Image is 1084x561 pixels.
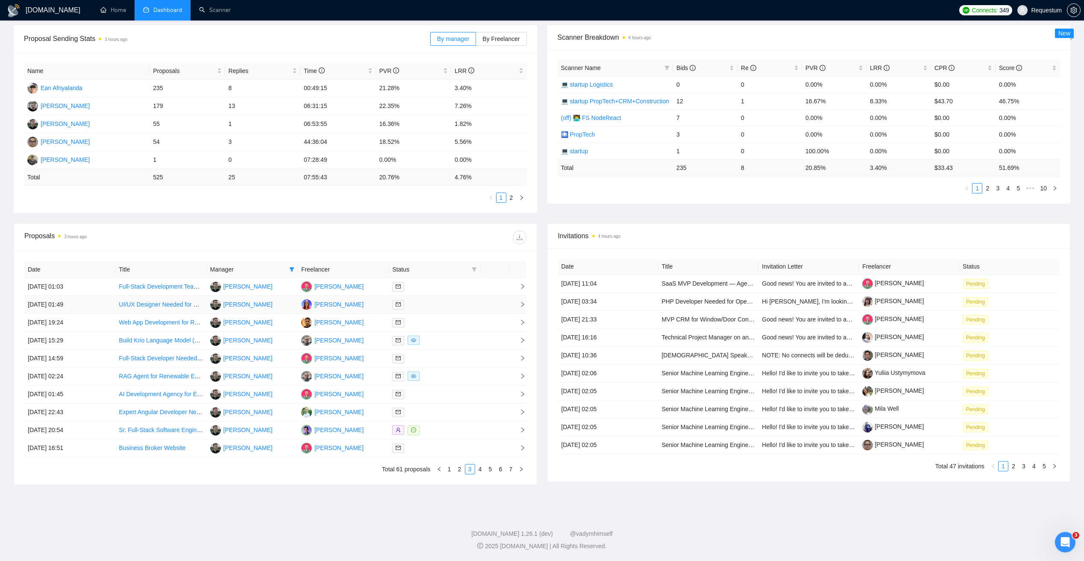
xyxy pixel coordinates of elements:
[963,280,992,287] a: Pending
[1009,462,1018,471] a: 2
[963,424,992,430] a: Pending
[519,467,524,472] span: right
[143,7,149,13] span: dashboard
[301,354,364,361] a: DB[PERSON_NAME]
[1058,30,1070,37] span: New
[314,371,364,381] div: [PERSON_NAME]
[1050,183,1060,193] li: Next Page
[1008,461,1019,471] li: 2
[1067,7,1080,14] span: setting
[802,76,867,93] td: 0.00%
[993,184,1002,193] a: 3
[661,424,905,430] a: Senior Machine Learning Engineer Python Backend Production Algorithms & Data Pipelines
[673,76,737,93] td: 0
[393,67,399,73] span: info-circle
[516,464,526,474] li: Next Page
[437,35,469,42] span: By manager
[27,84,82,91] a: EAEan Afriyalanda
[664,65,670,70] span: filter
[41,83,82,93] div: Ean Afriyalanda
[229,66,291,76] span: Replies
[862,296,873,307] img: c1r46FZWDF272hwS8y35vKh3TA0foOzbJmjbqYnhBo2rDWZqajwuat7Ex5rHv6Qmc8
[210,372,273,379] a: AS[PERSON_NAME]
[949,65,955,71] span: info-circle
[225,97,300,115] td: 13
[396,392,401,397] span: mail
[676,64,696,71] span: Bids
[455,67,474,74] span: LRR
[862,405,899,412] a: Mila Well
[210,354,273,361] a: AS[PERSON_NAME]
[319,67,325,73] span: info-circle
[862,441,924,448] a: [PERSON_NAME]
[119,355,313,362] a: Full-Stack Developer Needed to Build Custom LMS for Tutoring Business
[301,299,312,310] img: IP
[862,280,924,286] a: [PERSON_NAME]
[396,284,401,289] span: mail
[475,464,485,474] li: 4
[506,464,516,474] li: 7
[996,109,1060,126] td: 0.00%
[496,464,506,474] li: 6
[27,102,90,109] a: VL[PERSON_NAME]
[210,408,273,415] a: AS[PERSON_NAME]
[931,76,996,93] td: $0.00
[963,334,992,341] a: Pending
[486,465,495,474] a: 5
[119,409,246,415] a: Expert Angular Developer Needed for UI Project
[455,465,464,474] a: 2
[517,193,527,203] button: right
[737,109,802,126] td: 0
[561,148,588,155] a: 💻 startup
[1019,461,1029,471] li: 3
[963,423,988,432] span: Pending
[1072,532,1079,539] span: 3
[862,386,873,397] img: c1MyE9vue34k_ZVeLy9Jl4vS4-r2SKSAwhezICMUMHv-l6mz2C5d2_lDkf6FDj-Q03
[1040,462,1049,471] a: 5
[119,319,283,326] a: Web App Development for Real Estate Data Filtering & Export
[314,425,364,435] div: [PERSON_NAME]
[41,101,90,111] div: [PERSON_NAME]
[119,301,259,308] a: UI/UX Designer Needed for SaaS Dashboard Design
[963,441,988,450] span: Pending
[301,283,364,289] a: DB[PERSON_NAME]
[301,389,312,400] img: DB
[1049,461,1060,471] li: Next Page
[445,465,454,474] a: 1
[996,93,1060,109] td: 46.75%
[376,115,451,133] td: 16.36%
[963,441,992,448] a: Pending
[862,351,924,358] a: [PERSON_NAME]
[629,35,651,40] time: 4 hours ago
[210,389,221,400] img: AS
[931,109,996,126] td: $0.00
[301,372,364,379] a: PG[PERSON_NAME]
[301,353,312,364] img: DB
[867,93,931,109] td: 8.33%
[963,405,988,414] span: Pending
[119,283,377,290] a: Full-Stack Development Team Needed to Build Complex SaaS Platform for Private Legal Practice
[862,278,873,289] img: c1eXUdwHc_WaOcbpPFtMJupqop6zdMumv1o7qBBEoYRQ7Y2b-PMuosOa1Pnj0gGm9V
[434,464,444,474] li: Previous Page
[153,6,182,14] span: Dashboard
[301,301,364,307] a: IP[PERSON_NAME]
[24,63,150,79] th: Name
[223,354,273,363] div: [PERSON_NAME]
[314,354,364,363] div: [PERSON_NAME]
[996,76,1060,93] td: 0.00%
[289,267,294,272] span: filter
[561,131,595,138] a: 🛄 PropTech
[934,64,955,71] span: CPR
[862,314,873,325] img: c1eXUdwHc_WaOcbpPFtMJupqop6zdMumv1o7qBBEoYRQ7Y2b-PMuosOa1Pnj0gGm9V
[150,79,225,97] td: 235
[379,67,400,74] span: PVR
[314,300,364,309] div: [PERSON_NAME]
[1037,183,1050,193] li: 10
[314,318,364,327] div: [PERSON_NAME]
[210,425,221,435] img: AS
[1013,183,1023,193] li: 5
[558,32,1060,43] span: Scanner Breakdown
[223,407,273,417] div: [PERSON_NAME]
[437,467,442,472] span: left
[288,263,296,276] span: filter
